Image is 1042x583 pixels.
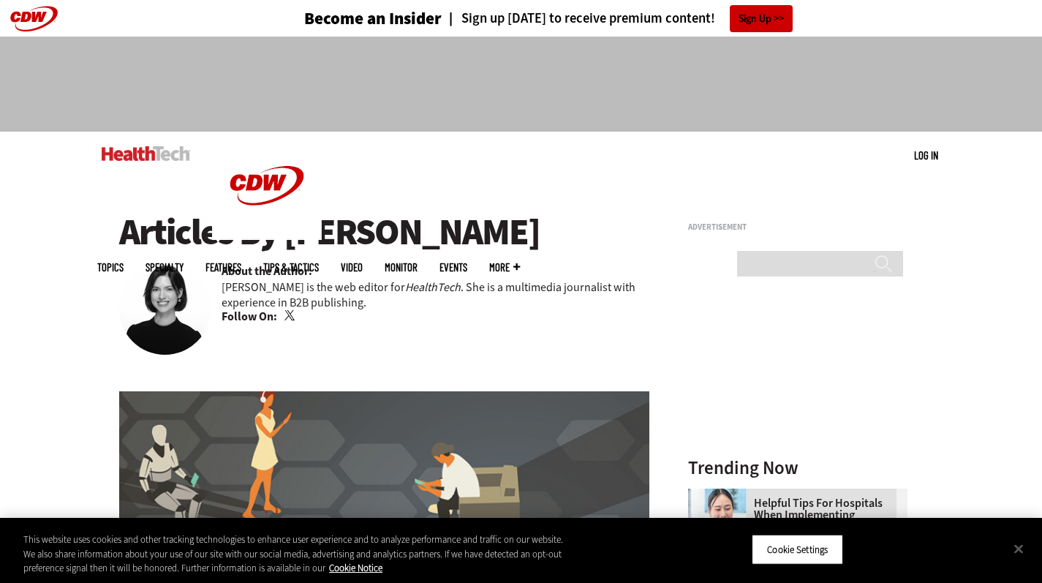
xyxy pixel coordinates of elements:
[304,10,442,27] h3: Become an Insider
[102,146,190,161] img: Home
[730,5,793,32] a: Sign Up
[119,263,211,355] img: Jordan Scott
[263,262,319,273] a: Tips & Tactics
[329,562,382,574] a: More information about your privacy
[1003,533,1035,565] button: Close
[688,489,747,547] img: Doctor using phone to dictate to tablet
[914,148,938,162] a: Log in
[341,262,363,273] a: Video
[146,262,184,273] span: Specialty
[97,262,124,273] span: Topics
[212,228,322,244] a: CDW
[688,489,754,500] a: Doctor using phone to dictate to tablet
[489,262,520,273] span: More
[688,237,907,420] iframe: advertisement
[222,279,650,310] p: [PERSON_NAME] is the web editor for . She is a multimedia journalist with experience in B2B publi...
[284,310,298,322] a: Twitter
[222,309,277,325] b: Follow On:
[205,262,241,273] a: Features
[385,262,418,273] a: MonITor
[914,148,938,163] div: User menu
[255,51,788,117] iframe: advertisement
[688,459,907,477] h3: Trending Now
[688,497,899,533] a: Helpful Tips for Hospitals When Implementing Microsoft Dragon Copilot
[249,10,442,27] a: Become an Insider
[752,534,843,565] button: Cookie Settings
[23,533,573,576] div: This website uses cookies and other tracking technologies to enhance user experience and to analy...
[212,132,322,240] img: Home
[442,12,715,26] a: Sign up [DATE] to receive premium content!
[439,262,467,273] a: Events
